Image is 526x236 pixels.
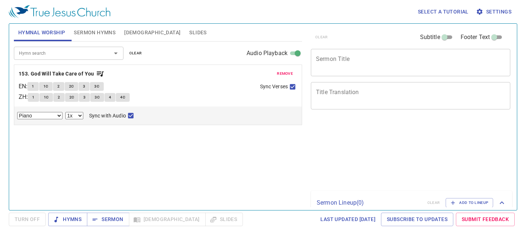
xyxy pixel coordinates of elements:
[74,28,115,37] span: Sermon Hymns
[19,82,27,91] p: EN :
[17,112,62,119] select: Select Track
[387,215,447,224] span: Subscribe to Updates
[104,93,115,102] button: 4
[456,213,515,226] a: Submit Feedback
[415,5,472,19] button: Select a tutorial
[381,213,453,226] a: Subscribe to Updates
[111,48,121,58] button: Open
[65,82,79,91] button: 2C
[58,94,60,101] span: 2
[65,112,83,119] select: Playback Rate
[83,94,85,101] span: 3
[53,82,64,91] button: 2
[57,83,60,90] span: 2
[54,215,81,224] span: Hymns
[9,5,110,18] img: True Jesus Church
[462,215,509,224] span: Submit Feedback
[89,112,126,120] span: Sync with Audio
[461,33,490,42] span: Footer Text
[32,94,34,101] span: 1
[79,82,89,91] button: 3
[69,83,74,90] span: 2C
[418,7,469,16] span: Select a tutorial
[474,5,514,19] button: Settings
[247,49,287,58] span: Audio Playback
[18,28,65,37] span: Hymnal Worship
[90,82,104,91] button: 3C
[44,94,49,101] span: 1C
[446,198,493,208] button: Add to Lineup
[32,83,34,90] span: 1
[308,117,471,188] iframe: from-child
[93,215,123,224] span: Sermon
[420,33,440,42] span: Subtitle
[19,93,28,101] p: ZH :
[189,28,206,37] span: Slides
[48,213,87,226] button: Hymns
[124,28,180,37] span: [DEMOGRAPHIC_DATA]
[277,70,293,77] span: remove
[53,93,64,102] button: 2
[69,94,75,101] span: 2C
[272,69,297,78] button: remove
[95,94,100,101] span: 3C
[120,94,125,101] span: 4C
[320,215,376,224] span: Last updated [DATE]
[125,49,146,58] button: clear
[317,213,378,226] a: Last updated [DATE]
[79,93,90,102] button: 3
[94,83,99,90] span: 3C
[317,198,422,207] p: Sermon Lineup ( 0 )
[90,93,104,102] button: 3C
[65,93,79,102] button: 2C
[87,213,129,226] button: Sermon
[109,94,111,101] span: 4
[19,69,104,78] button: 153. God Will Take Care of You
[116,93,130,102] button: 4C
[83,83,85,90] span: 3
[27,82,38,91] button: 1
[39,93,53,102] button: 1C
[19,69,94,78] b: 153. God Will Take Care of You
[450,200,488,206] span: Add to Lineup
[43,83,49,90] span: 1C
[260,83,288,90] span: Sync Verses
[311,191,512,215] div: Sermon Lineup(0)clearAdd to Lineup
[39,82,53,91] button: 1C
[28,93,39,102] button: 1
[129,50,142,57] span: clear
[477,7,511,16] span: Settings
